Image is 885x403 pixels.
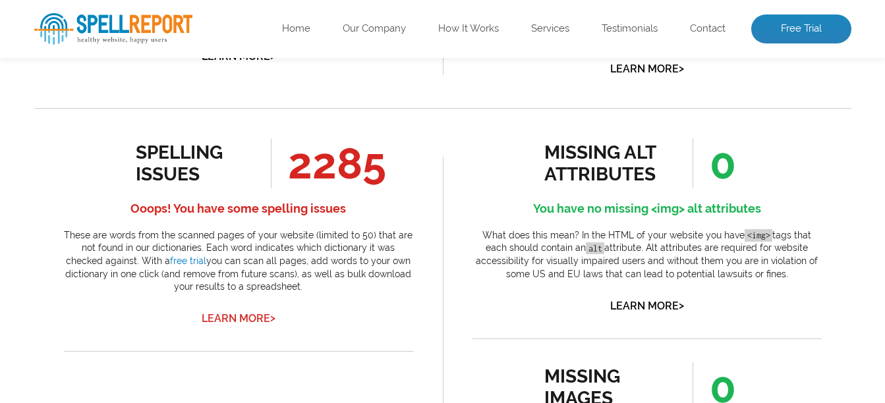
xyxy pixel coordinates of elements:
[271,138,386,188] span: 2285
[531,22,569,36] a: Services
[438,22,499,36] a: How It Works
[343,22,406,36] a: Our Company
[602,22,658,36] a: Testimonials
[544,142,664,185] div: missing alt attributes
[64,198,413,219] h4: Ooops! You have some spelling issues
[693,138,736,188] span: 0
[745,229,772,242] code: <img>
[472,229,822,281] p: What does this mean? In the HTML of your website you have tags that each should contain an attrib...
[282,22,310,36] a: Home
[679,296,684,315] span: >
[202,312,275,325] a: Learn More>
[270,309,275,327] span: >
[136,142,255,185] div: spelling issues
[64,229,413,294] p: These are words from the scanned pages of your website (limited to 50) that are not found in our ...
[690,22,726,36] a: Contact
[472,198,822,219] h4: You have no missing <img> alt attributes
[202,50,275,63] a: Learn More>
[610,63,684,75] a: Learn More>
[751,14,851,43] a: Free Trial
[586,242,604,255] code: alt
[610,300,684,312] a: Learn More>
[34,13,192,45] img: SpellReport
[679,59,684,78] span: >
[170,255,206,266] a: free trial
